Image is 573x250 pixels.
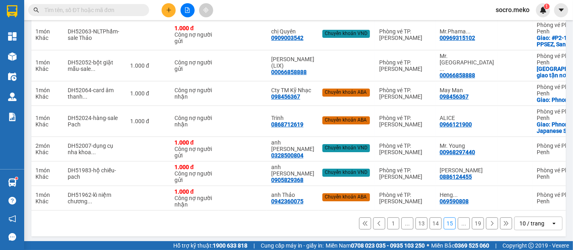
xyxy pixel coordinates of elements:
[203,7,209,13] span: aim
[68,28,122,41] div: DH52063-NLTPhẩm-sale Thảo
[174,87,215,100] div: Công nợ người nhận
[271,198,303,205] div: 0942360075
[8,197,16,205] span: question-circle
[15,177,18,180] sup: 1
[174,195,215,208] div: Công nợ người nhận
[271,56,314,69] div: ANNA VI (LIX)
[540,6,547,14] img: icon-new-feature
[440,167,494,174] div: Linh
[271,177,303,183] div: 0905829368
[379,115,432,128] div: Phòng vé TP. [PERSON_NAME]
[544,4,550,9] sup: 1
[379,59,432,72] div: Phòng vé TP. [PERSON_NAME]
[185,7,190,13] span: file-add
[35,167,60,174] div: 1 món
[91,66,95,72] span: ...
[472,217,484,229] button: 19
[379,87,432,100] div: Phòng vé TP. [PERSON_NAME]
[440,28,494,35] div: Mr.Phama-APRATI FOODS
[489,5,536,15] span: socro.meko
[68,167,122,180] div: DH51983-hộ chiếu-pach
[322,169,370,177] div: Chuyển khoản VND
[440,198,469,205] div: 069590808
[253,241,255,250] span: |
[35,198,60,205] div: Khác
[440,53,494,72] div: Mr. Yipeng Tan
[174,31,215,44] div: Công nợ người gửi
[558,6,565,14] span: caret-down
[453,192,458,198] span: ...
[271,87,314,93] div: Cty TM Kỹ Nhạc
[35,59,60,66] div: 1 món
[271,121,303,128] div: 0868712619
[271,139,314,152] div: anh Hồng Sâm
[174,170,215,183] div: Công nợ người gửi
[261,241,324,250] span: Cung cấp máy in - giấy in:
[68,115,122,128] div: DH52024-hàng-sale Pach
[322,30,370,38] div: Chuyển khoản VND
[379,28,432,41] div: Phòng vé TP. [PERSON_NAME]
[130,118,166,124] div: 1.000 đ
[174,188,215,195] div: 1.000 đ
[519,219,544,227] div: 10 / trang
[35,28,60,35] div: 1 món
[166,7,172,13] span: plus
[174,115,215,128] div: Công nợ người nhận
[326,241,425,250] span: Miền Nam
[322,193,370,201] div: Chuyển khoản ABA
[35,93,60,100] div: Khác
[387,217,399,229] button: 1
[528,243,534,248] span: copyright
[401,217,413,229] button: ...
[8,72,17,81] img: warehouse-icon
[430,217,442,229] button: 14
[379,192,432,205] div: Phòng vé TP. [PERSON_NAME]
[35,121,60,128] div: Khác
[271,115,314,121] div: Trinh
[8,233,16,241] span: message
[35,115,60,121] div: 1 món
[440,87,494,93] div: May Man
[87,198,92,205] span: ...
[33,7,39,13] span: search
[379,143,432,155] div: Phòng vé TP. [PERSON_NAME]
[35,87,60,93] div: 1 món
[271,35,303,41] div: 0909003542
[213,242,247,249] strong: 1900 633 818
[91,149,96,155] span: ...
[271,28,314,35] div: chị Quyên
[440,35,475,41] div: 00969315102
[68,192,122,205] div: DH51962-kỉ niệm chương-thảo
[440,66,444,72] span: ...
[415,217,428,229] button: 13
[427,244,429,247] span: ⚪️
[181,3,195,17] button: file-add
[440,121,472,128] div: 0966121900
[551,220,557,227] svg: open
[68,143,122,155] div: DH52007-dụng cụ nha khoa-Phira
[271,69,307,75] div: 00066858888
[35,192,60,198] div: 1 món
[35,35,60,41] div: Khác
[440,93,469,100] div: 098456367
[174,146,215,159] div: Công nợ người gửi
[174,25,215,31] div: 1.000 đ
[440,72,475,79] div: 00066858888
[199,3,213,17] button: aim
[379,167,432,180] div: Phòng vé TP. [PERSON_NAME]
[8,52,17,61] img: warehouse-icon
[174,139,215,146] div: 1.000 đ
[554,3,568,17] button: caret-down
[440,143,494,149] div: Mr. Young
[322,144,370,152] div: Chuyển khoản VND
[545,4,548,9] span: 1
[271,152,303,159] div: 0328500804
[322,89,370,97] div: Chuyển khoản ABA
[440,149,475,155] div: 00968297440
[440,115,494,121] div: ALICE
[174,59,215,72] div: Công nợ người gửi
[440,174,472,180] div: 0886124455
[8,32,17,41] img: dashboard-icon
[35,143,60,149] div: 2 món
[173,241,247,250] span: Hỗ trợ kỹ thuật:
